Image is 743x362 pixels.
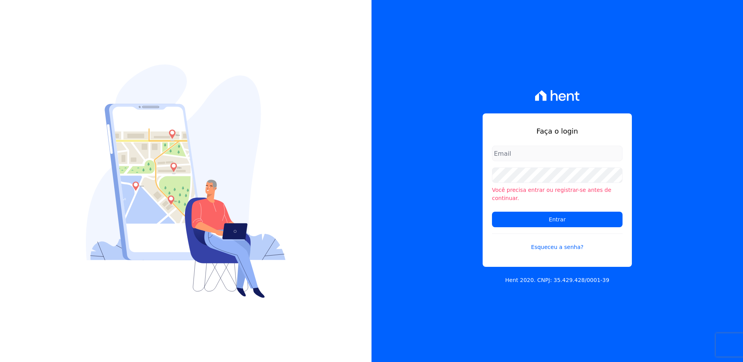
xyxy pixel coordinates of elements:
[505,276,609,284] p: Hent 2020. CNPJ: 35.429.428/0001-39
[86,64,286,298] img: Login
[492,146,623,161] input: Email
[492,212,623,227] input: Entrar
[492,126,623,136] h1: Faça o login
[492,233,623,251] a: Esqueceu a senha?
[492,186,623,202] li: Você precisa entrar ou registrar-se antes de continuar.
